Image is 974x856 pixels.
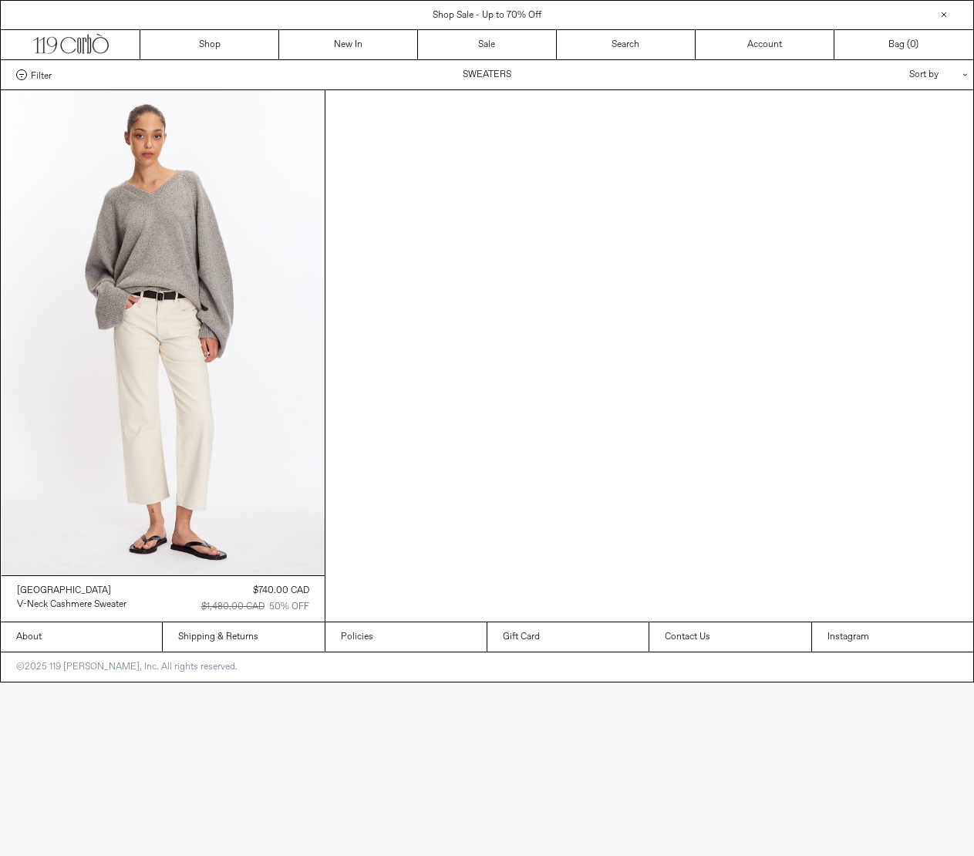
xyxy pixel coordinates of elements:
[279,30,418,59] a: New In
[910,38,918,52] span: )
[269,600,309,614] div: 50% OFF
[812,622,973,652] a: Instagram
[1,622,162,652] a: About
[1,652,253,682] p: ©2025 119 [PERSON_NAME], Inc. All rights reserved.
[201,600,265,614] div: $1,480.00 CAD
[253,584,309,598] div: $740.00 CAD
[649,622,811,652] a: Contact Us
[17,584,126,598] a: [GEOGRAPHIC_DATA]
[17,585,111,598] div: [GEOGRAPHIC_DATA]
[487,622,649,652] a: Gift Card
[31,69,52,80] span: Filter
[2,90,325,575] img: Teurn Studios V-Neck Cashmere Sweater
[325,622,487,652] a: Policies
[557,30,696,59] a: Search
[140,30,279,59] a: Shop
[834,30,973,59] a: Bag ()
[418,30,557,59] a: Sale
[910,39,915,51] span: 0
[696,30,834,59] a: Account
[163,622,324,652] a: Shipping & Returns
[17,598,126,612] div: V-Neck Cashmere Sweater
[17,598,126,612] a: V-Neck Cashmere Sweater
[819,60,958,89] div: Sort by
[433,9,541,22] a: Shop Sale - Up to 70% Off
